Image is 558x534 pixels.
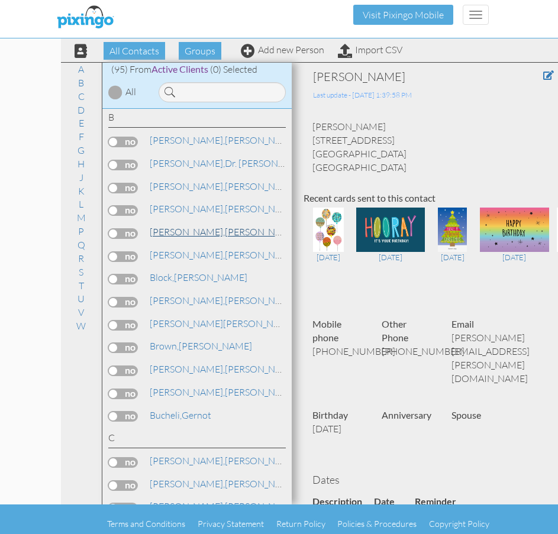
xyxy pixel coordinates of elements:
a: W [70,319,92,333]
div: [PERSON_NAME] [313,69,517,85]
a: [PERSON_NAME] [149,225,299,239]
p: [PHONE_NUMBER] [312,345,365,358]
a: [PERSON_NAME] [149,248,299,262]
a: Import CSV [338,44,402,56]
strong: Recent cards sent to this contact [304,192,436,203]
a: [PERSON_NAME] [149,202,299,216]
th: Date [374,492,415,512]
a: [PERSON_NAME] [149,293,299,308]
a: G [72,143,91,157]
img: 71765-1-1639512254634-7855b3b3a1131cd9-qa.jpg [438,208,467,252]
span: (0) Selected [210,63,257,75]
a: P [72,224,90,238]
a: K [72,184,91,198]
a: [PERSON_NAME] [149,477,299,491]
a: Copyright Policy [429,519,489,529]
a: D [72,103,91,117]
a: B [72,76,90,90]
p: [PERSON_NAME][EMAIL_ADDRESS][PERSON_NAME][DOMAIN_NAME] [451,331,504,385]
div: B [108,111,286,128]
span: Groups [179,42,221,60]
span: [PERSON_NAME], [150,386,225,398]
span: Block, [150,271,174,283]
a: Privacy Statement [198,519,264,529]
a: S [73,265,89,279]
div: (95) From [102,63,292,76]
span: [PERSON_NAME], [150,134,225,146]
p: [PHONE_NUMBER] [382,345,434,358]
a: A [72,62,90,76]
span: [PERSON_NAME], [150,157,225,169]
div: [DATE] [309,252,349,263]
a: C [72,89,91,103]
a: H [72,157,91,171]
strong: Mobile phone [312,318,341,343]
div: All [125,85,136,99]
a: [PERSON_NAME] [149,316,298,331]
a: L [73,197,89,211]
a: [PERSON_NAME] [149,179,299,193]
a: Visit Pixingo Mobile [363,9,444,21]
span: [PERSON_NAME] [150,318,223,329]
a: Add new Person [241,44,324,56]
a: [DATE] [309,223,349,263]
a: E [73,116,90,130]
span: [PERSON_NAME], [150,294,225,306]
div: [DATE] [356,252,425,263]
a: J [73,170,89,185]
span: [PERSON_NAME], [150,363,225,375]
strong: Anniversary [382,409,431,420]
a: [PERSON_NAME] [149,362,299,376]
a: Dr. [PERSON_NAME] [149,156,313,170]
strong: Other Phone [382,318,408,343]
th: Reminder [415,492,468,512]
a: [PERSON_NAME] [149,454,299,468]
span: Bucheli, [150,409,182,421]
a: F [73,130,90,144]
span: Brown, [150,340,179,352]
a: Gernot [149,408,212,422]
span: [PERSON_NAME], [150,249,225,261]
span: [PERSON_NAME], [150,180,225,192]
a: T [73,279,90,293]
div: [DATE] [433,252,472,263]
a: [PERSON_NAME] [149,339,253,353]
span: [PERSON_NAME], [150,455,225,467]
span: Last update - [DATE] 1:39:58 PM [313,90,412,99]
a: Terms and Conditions [107,519,185,529]
a: Return Policy [276,519,325,529]
div: C [108,431,286,448]
span: Active Clients [151,63,208,75]
span: [PERSON_NAME], [150,500,225,512]
a: R [72,251,90,266]
strong: Birthday [312,409,348,420]
span: [PERSON_NAME], [150,226,225,238]
a: Q [72,238,91,252]
button: Visit Pixingo Mobile [353,5,453,25]
a: U [72,292,91,306]
a: [DATE] [356,223,425,263]
strong: Spouse [451,409,481,420]
span: All Contacts [104,42,165,60]
span: [PERSON_NAME], [150,478,225,490]
img: 92210-1-1673368813265-7cf9e8c724c74959-qa.jpg [356,208,425,252]
a: V [72,305,90,319]
img: pixingo logo [54,3,117,33]
a: [DATE] [433,223,472,263]
img: 114477-1-1713897151307-cf4489888bbfede6-qa.jpg [313,208,344,252]
a: [DATE] [480,223,549,263]
div: [DATE] [480,252,549,263]
a: Policies & Procedures [337,519,417,529]
img: 73798-1-1641921109144-8661f75367e9494c-qa.jpg [480,208,549,252]
strong: Email [451,318,474,329]
a: [PERSON_NAME] [149,133,299,147]
a: [PERSON_NAME] [149,385,299,399]
a: M [71,211,92,225]
p: [DATE] [312,422,365,436]
th: Description [312,492,374,512]
span: [PERSON_NAME], [150,203,225,215]
a: [PERSON_NAME] [149,270,249,284]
